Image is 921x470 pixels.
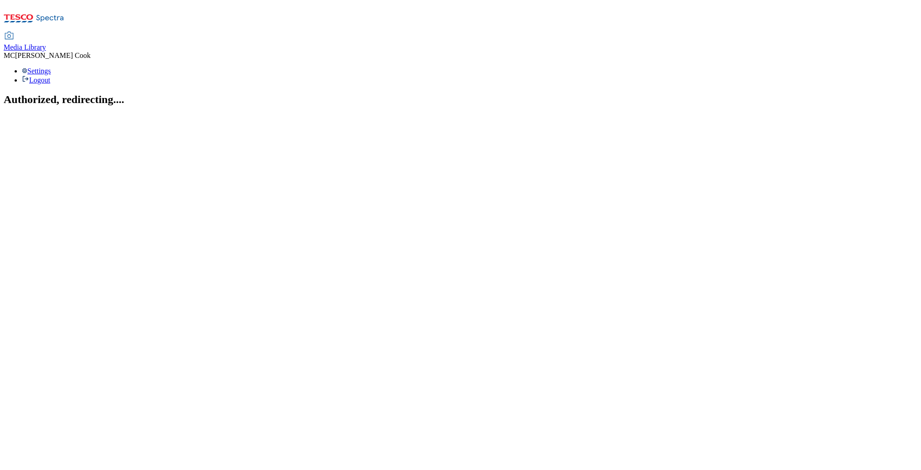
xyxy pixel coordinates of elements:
span: [PERSON_NAME] Cook [15,52,91,59]
span: Media Library [4,43,46,51]
span: MC [4,52,15,59]
h2: Authorized, redirecting.... [4,93,917,106]
a: Logout [22,76,50,84]
a: Media Library [4,32,46,52]
a: Settings [22,67,51,75]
